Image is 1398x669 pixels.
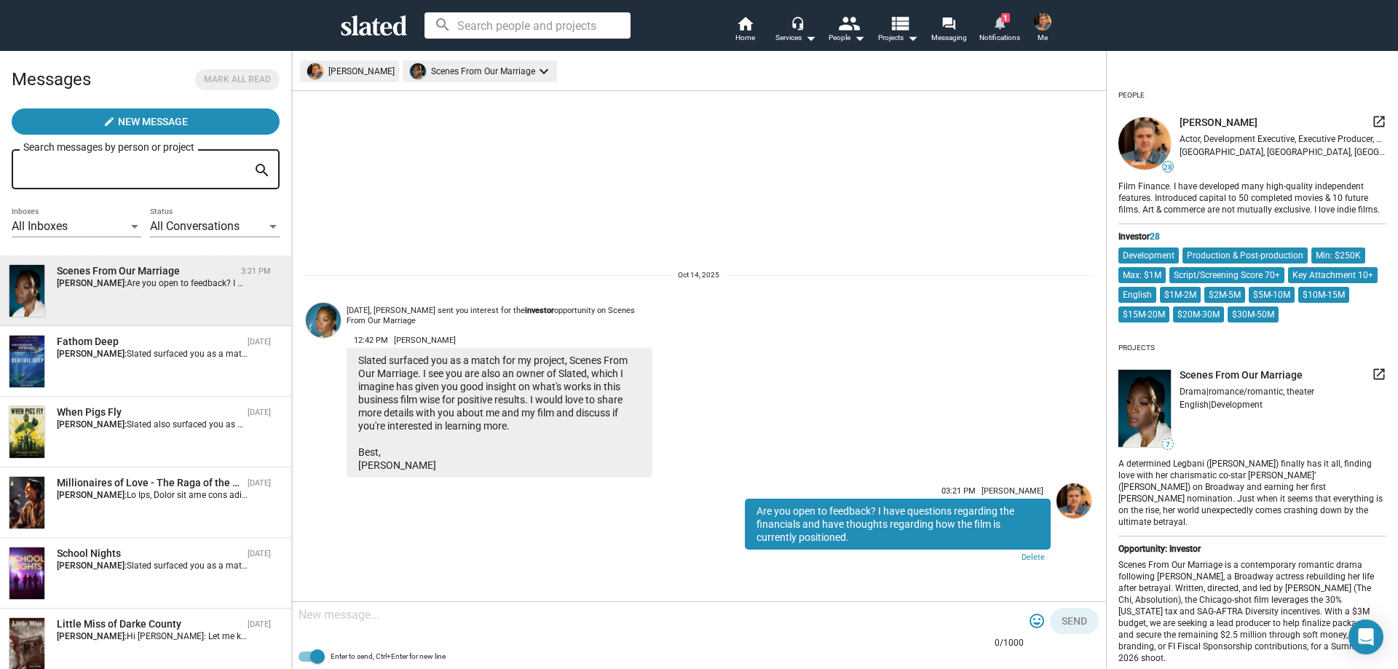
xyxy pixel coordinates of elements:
[1180,387,1207,397] span: Drama
[1160,287,1201,303] mat-chip: $1M-2M
[1207,387,1209,397] span: |
[791,16,804,29] mat-icon: headset_mic
[770,15,821,47] button: Services
[9,547,44,599] img: School Nights
[1118,85,1145,106] div: People
[9,265,44,317] img: Scenes From Our Marriage
[1209,387,1314,397] span: romance/romantic, theater
[1034,13,1051,31] img: Jay Burnley
[535,63,553,80] mat-icon: keyboard_arrow_down
[347,348,652,478] div: Slated surfaced you as a match for my project, Scenes From Our Marriage. I see you are also an ow...
[1211,400,1263,410] span: Development
[1050,608,1099,634] button: Send
[1182,248,1308,264] mat-chip: Production & Post-production
[1180,400,1209,410] span: English
[736,15,754,32] mat-icon: home
[57,349,127,359] strong: [PERSON_NAME]:
[9,336,44,387] img: Fathom Deep
[904,29,921,47] mat-icon: arrow_drop_down
[195,69,280,90] button: Mark all read
[1118,560,1386,665] div: Scenes From Our Marriage is a contemporary romantic drama following [PERSON_NAME], a Broadway act...
[941,486,976,496] span: 03:21 PM
[1118,544,1386,554] div: Opportunity: Investor
[127,349,728,359] span: Slated surfaced you as a match for my project, Fathom Deep. I would love to share more details wi...
[1057,483,1091,518] img: Jay Burnley
[850,29,868,47] mat-icon: arrow_drop_down
[1028,612,1046,630] mat-icon: tag_faces
[1118,338,1155,358] div: Projects
[1180,368,1303,382] span: Scenes From Our Marriage
[1118,267,1166,283] mat-chip: Max: $1M
[974,15,1025,47] a: 1Notifications
[1209,400,1211,410] span: |
[923,15,974,47] a: Messaging
[57,617,242,631] div: Little Miss of Darke County
[1249,287,1295,303] mat-chip: $5M-10M
[127,278,651,288] span: Are you open to feedback? I have questions regarding the financials and have thoughts regarding h...
[1169,267,1284,283] mat-chip: Script/Screening Score 70+
[1001,13,1010,23] span: 1
[1180,147,1386,157] div: [GEOGRAPHIC_DATA], [GEOGRAPHIC_DATA], [GEOGRAPHIC_DATA]
[248,549,271,558] time: [DATE]
[303,300,344,480] a: Yolonda Ross
[118,108,188,135] span: New Message
[248,619,271,629] time: [DATE]
[9,406,44,458] img: When Pigs Fly
[127,631,742,641] span: Hi [PERSON_NAME]: Let me know if you are interested in setting up a time/day to discuss via Zoom ...
[403,60,557,82] mat-chip: Scenes From Our Marriage
[410,63,426,79] img: undefined
[57,476,242,490] div: Millionaires of Love - The Raga of the Dunes
[745,550,1051,568] a: Delete
[1118,248,1179,264] mat-chip: Development
[241,266,271,276] time: 3:21 PM
[57,490,127,500] strong: [PERSON_NAME]:
[204,72,271,87] span: Mark all read
[347,306,652,327] div: [DATE], [PERSON_NAME] sent you interest for the opportunity on Scenes From Our Marriage
[992,15,1006,29] mat-icon: notifications
[829,29,865,47] div: People
[306,303,341,338] img: Yolonda Ross
[979,29,1020,47] span: Notifications
[253,159,271,182] mat-icon: search
[424,12,631,39] input: Search people and projects
[931,29,967,47] span: Messaging
[57,335,242,349] div: Fathom Deep
[12,62,91,97] h2: Messages
[995,638,1024,649] mat-hint: 0/1000
[1118,231,1386,242] div: Investor
[1163,163,1173,172] span: 28
[1288,267,1378,283] mat-chip: Key Attachment 10+
[1298,287,1349,303] mat-chip: $10M-15M
[57,631,127,641] strong: [PERSON_NAME]:
[775,29,816,47] div: Services
[9,477,44,529] img: Millionaires of Love - The Raga of the Dunes
[248,478,271,488] time: [DATE]
[150,219,240,233] span: All Conversations
[1062,608,1087,634] span: Send
[745,499,1051,550] div: Are you open to feedback? I have questions regarding the financials and have thoughts regarding h...
[57,405,242,419] div: When Pigs Fly
[1372,367,1386,381] mat-icon: launch
[57,278,127,288] strong: [PERSON_NAME]:
[1118,306,1169,322] mat-chip: $15M-20M
[354,336,388,345] span: 12:42 PM
[1372,114,1386,129] mat-icon: launch
[982,486,1043,496] span: [PERSON_NAME]
[331,648,446,665] span: Enter to send, Ctrl+Enter for new line
[802,29,819,47] mat-icon: arrow_drop_down
[1118,178,1386,216] div: Film Finance. I have developed many high-quality independent features. Introduced capital to 50 c...
[1118,117,1171,170] img: undefined
[57,264,235,278] div: Scenes From Our Marriage
[248,337,271,347] time: [DATE]
[394,336,456,345] span: [PERSON_NAME]
[1228,306,1279,322] mat-chip: $30M-50M
[821,15,872,47] button: People
[1163,440,1173,449] span: 7
[57,561,127,571] strong: [PERSON_NAME]:
[1311,248,1365,264] mat-chip: Min: $250K
[1348,619,1383,654] div: Open Intercom Messenger
[889,12,910,33] mat-icon: view_list
[735,29,755,47] span: Home
[1118,370,1171,448] img: undefined
[12,219,68,233] span: All Inboxes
